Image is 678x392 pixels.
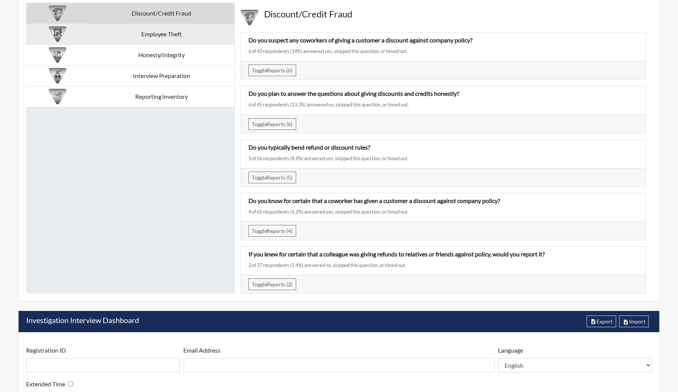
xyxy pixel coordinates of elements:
span: Toggle [252,174,267,181]
label: Extended Time [26,380,65,389]
td: Interview Preparation [89,66,234,86]
div: Provide test taker extra time to answer each question [26,378,76,389]
label: Email Address [184,346,221,355]
p: Do you plan to answer the questions about giving discounts and credits honestly? [248,89,638,98]
button: Export [587,315,616,327]
h4: Discount/Credit Fraud [264,9,646,20]
td: Discount/Credit Fraud [89,3,234,24]
span: Toggle [252,121,267,127]
button: ToggleReports (6) [248,64,296,76]
button: ToggleReports (4) [248,225,296,237]
h5: Investigation Interview Dashboard [26,315,139,327]
img: CATEGORY%20ICON-19.bae38c14.png [49,67,66,84]
span: Toggle [252,67,267,73]
button: ToggleReports (2) [248,278,296,290]
p: Do you know for certain that a coworker has given a customer a discount against company policy? [248,196,638,205]
td: Honesty/Integrity [89,45,234,66]
img: CATEGORY%20ICON-21.72f459f8.png [49,88,66,105]
p: If you knew for certain that a colleague was giving refunds to relatives or friends against polic... [248,250,638,259]
div: 4 of 65 respondents (6.2%) answered yes, skipped this question, or timed out. [248,208,638,216]
p: Do you suspect any coworkers of giving a customer a discount against company policy? [248,36,638,45]
span: Toggle [252,228,267,234]
img: CATEGORY%20ICON-10.ca9588cf.png [49,5,66,22]
button: ToggleReports (5) [248,172,296,183]
img: CATEGORY%20ICON-11.a5f294f4.png [49,46,66,64]
td: Reporting Inventory [89,86,234,107]
label: Language [498,346,523,355]
img: CATEGORY%20ICON-07.58b65e52.png [49,25,66,43]
p: Do you typically bend refund or discount rules? [248,143,638,152]
button: ToggleReports (6) [248,118,296,130]
span: Toggle [252,281,267,287]
div: 5 of 56 respondents (8.9%) answered yes, skipped this question, or timed out. [248,155,638,162]
td: Employee Theft [89,24,234,45]
div: 6 of 43 respondents (14%) answered yes, skipped this question, or timed out. [248,48,638,55]
button: Import [619,315,649,327]
input: Unique alphanumeric value for each test taker [26,358,180,372]
div: 2 of 37 respondents (5.4%) answered no, skipped this question, or timed out. [248,262,638,269]
div: 6 of 45 respondents (13.3%) answered no, skipped this question, or timed out. [248,101,638,108]
label: Registration ID [26,346,66,355]
img: CATEGORY%20ICON-10.ca9588cf.png [241,9,258,26]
